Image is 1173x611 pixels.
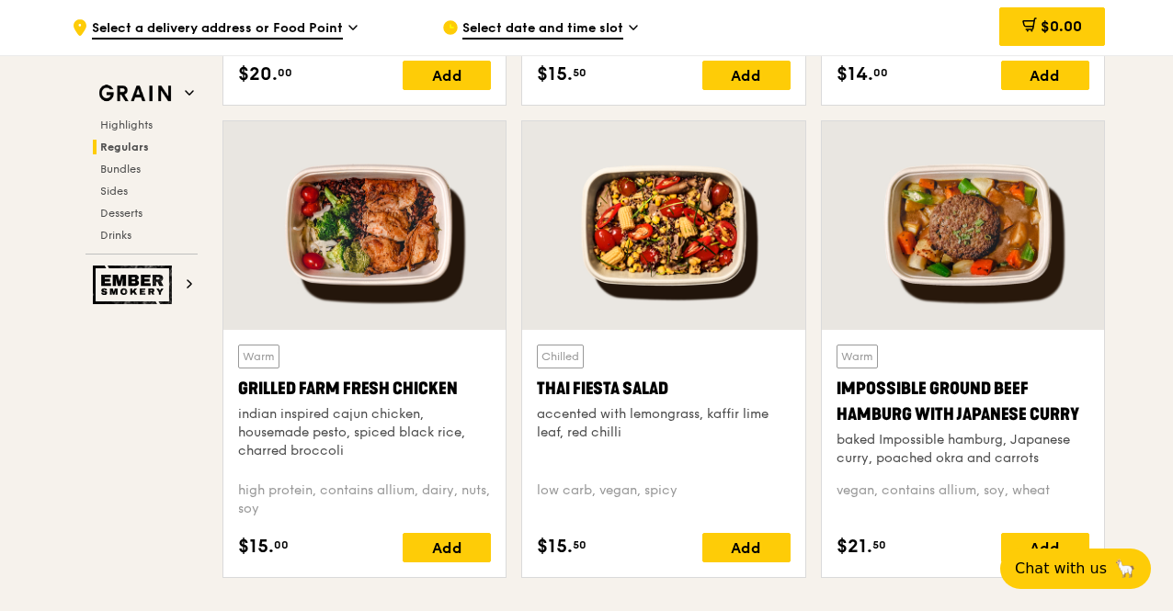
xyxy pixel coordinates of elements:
span: $15. [537,533,573,560]
span: $0.00 [1041,17,1082,35]
span: Chat with us [1015,558,1107,580]
span: Select a delivery address or Food Point [92,19,343,40]
div: low carb, vegan, spicy [537,481,790,518]
span: 00 [278,65,292,80]
span: Regulars [100,141,149,153]
div: Add [702,61,791,90]
span: $21. [837,533,872,560]
div: Chilled [537,345,584,368]
div: Thai Fiesta Salad [537,376,790,402]
div: Warm [837,345,878,368]
span: Sides [100,185,128,198]
span: $14. [837,61,873,88]
div: high protein, contains allium, dairy, nuts, soy [238,481,491,518]
span: 00 [873,65,888,80]
div: Warm [238,345,279,368]
span: $15. [537,61,573,88]
div: indian inspired cajun chicken, housemade pesto, spiced black rice, charred broccoli [238,405,491,460]
img: Ember Smokery web logo [93,266,177,304]
button: Chat with us🦙 [1000,549,1151,589]
span: 00 [274,537,289,552]
div: Add [1001,61,1089,90]
span: Select date and time slot [462,19,623,40]
span: 50 [573,537,586,552]
div: vegan, contains allium, soy, wheat [837,481,1089,518]
span: Highlights [100,119,153,131]
div: Impossible Ground Beef Hamburg with Japanese Curry [837,376,1089,427]
div: accented with lemongrass, kaffir lime leaf, red chilli [537,405,790,442]
div: Grilled Farm Fresh Chicken [238,376,491,402]
span: 50 [872,537,886,552]
div: Add [1001,533,1089,562]
div: Add [403,61,491,90]
div: baked Impossible hamburg, Japanese curry, poached okra and carrots [837,431,1089,468]
span: 🦙 [1114,558,1136,580]
span: Drinks [100,229,131,242]
span: Bundles [100,163,141,175]
img: Grain web logo [93,77,177,110]
span: 50 [573,65,586,80]
span: $20. [238,61,278,88]
span: $15. [238,533,274,560]
div: Add [403,533,491,562]
div: Add [702,533,791,562]
span: Desserts [100,207,142,220]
